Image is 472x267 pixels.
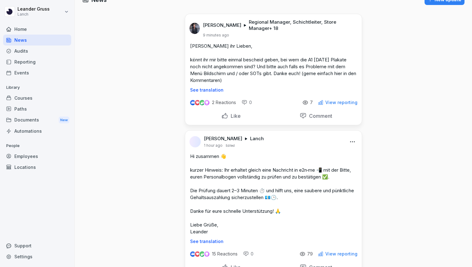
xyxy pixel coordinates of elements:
[3,114,71,126] a: DocumentsNew
[190,153,357,235] p: Hi zusammen 👋 kurzer Hinweis: Ihr erhaltet gleich eine Nachricht in e2n‑me 📲 mit der Bitte, euren...
[190,88,357,93] p: See translation
[190,43,357,84] p: [PERSON_NAME] ihr Lieben, könnt ihr mir bitte einmal bescheid geben, bei wem die A1 [DATE] Plakat...
[307,251,313,256] p: 79
[3,162,71,173] a: Locations
[3,240,71,251] div: Support
[3,151,71,162] a: Employees
[3,83,71,93] p: Library
[325,251,357,256] p: View reporting
[3,93,71,103] a: Courses
[3,24,71,35] a: Home
[17,12,50,17] p: Lanch
[212,100,236,105] p: 2 Reactions
[307,113,332,119] p: Comment
[243,251,253,257] div: 0
[17,7,50,12] p: Leander Gruss
[212,251,238,256] p: 15 Reactions
[195,252,200,256] img: love
[310,100,313,105] p: 7
[199,100,205,105] img: celebrate
[59,117,69,124] div: New
[190,251,195,256] img: like
[249,19,354,31] p: Regional Manager, Schichtleiter, Store Manager + 18
[204,251,209,257] img: inspiring
[189,136,201,147] img: l5aexj2uen8fva72jjw1hczl.png
[3,103,71,114] a: Paths
[195,100,200,105] img: love
[3,67,71,78] a: Events
[204,136,242,142] p: [PERSON_NAME]
[228,113,241,119] p: Like
[189,23,200,34] img: gfrdeep66o3yxsw3jdyhfsxu.png
[3,251,71,262] a: Settings
[3,45,71,56] a: Audits
[242,99,252,106] div: 0
[325,100,357,105] p: View reporting
[190,100,195,105] img: like
[203,33,229,38] p: 9 minutes ago
[203,22,241,28] p: [PERSON_NAME]
[3,114,71,126] div: Documents
[3,35,71,45] a: News
[3,141,71,151] p: People
[199,251,205,257] img: celebrate
[226,143,235,148] p: Edited
[250,136,264,142] p: Lanch
[3,126,71,136] a: Automations
[3,56,71,67] a: Reporting
[204,143,223,148] p: 1 hour ago
[190,239,357,244] p: See translation
[204,100,209,105] img: inspiring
